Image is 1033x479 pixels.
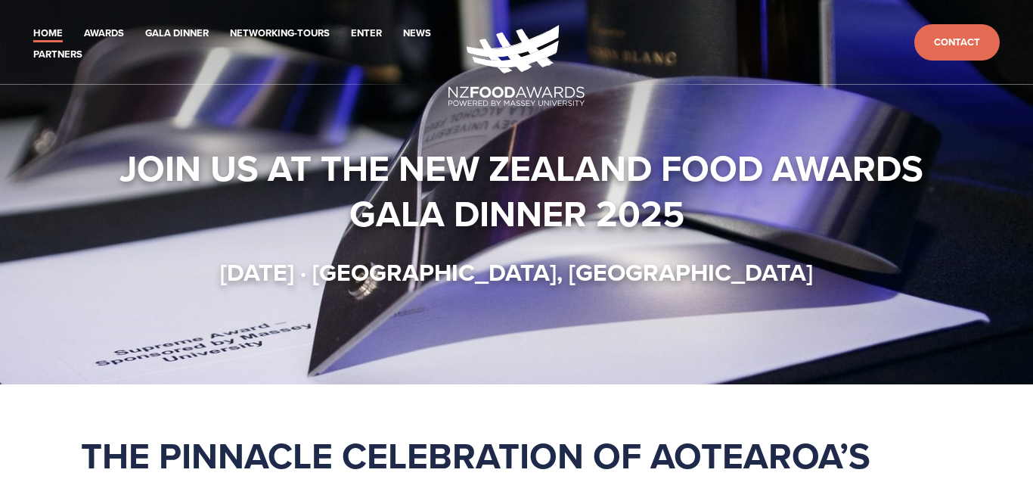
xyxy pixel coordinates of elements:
[84,25,124,42] a: Awards
[403,25,431,42] a: News
[351,25,382,42] a: Enter
[119,142,932,240] strong: Join us at the New Zealand Food Awards Gala Dinner 2025
[220,254,813,290] strong: [DATE] · [GEOGRAPHIC_DATA], [GEOGRAPHIC_DATA]
[33,25,63,42] a: Home
[230,25,330,42] a: Networking-Tours
[914,24,1000,61] a: Contact
[33,46,82,64] a: Partners
[145,25,209,42] a: Gala Dinner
